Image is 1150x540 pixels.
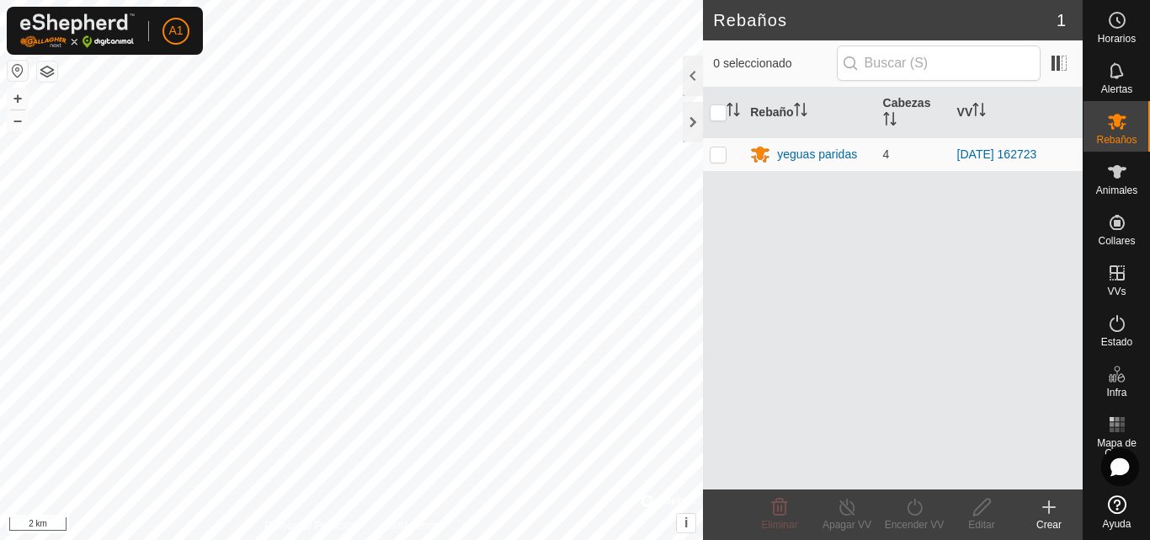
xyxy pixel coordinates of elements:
h2: Rebaños [713,10,1057,30]
div: yeguas paridas [777,146,857,163]
div: Crear [1015,517,1083,532]
span: Collares [1098,236,1135,246]
p-sorticon: Activar para ordenar [794,105,807,119]
a: Ayuda [1083,489,1150,536]
span: Rebaños [1096,135,1137,145]
span: VVs [1107,286,1126,297]
button: Capas del Mapa [37,61,57,82]
button: + [8,88,28,109]
div: Apagar VV [813,517,881,532]
span: A1 [168,22,183,40]
span: 1 [1057,8,1066,33]
img: Logo Gallagher [20,13,135,48]
span: 0 seleccionado [713,55,836,72]
span: 4 [883,147,890,161]
span: Eliminar [761,519,797,531]
p-sorticon: Activar para ordenar [727,105,740,119]
span: Estado [1101,337,1132,347]
div: Editar [948,517,1015,532]
span: i [684,516,688,530]
a: Política de Privacidad [264,518,361,533]
a: Contáctenos [382,518,439,533]
a: [DATE] 162723 [957,147,1037,161]
button: Restablecer Mapa [8,61,28,81]
button: i [677,514,695,532]
span: Horarios [1098,34,1136,44]
div: Encender VV [881,517,948,532]
span: Infra [1106,388,1126,398]
input: Buscar (S) [837,45,1041,81]
span: Ayuda [1103,519,1131,529]
span: Alertas [1101,84,1132,94]
p-sorticon: Activar para ordenar [972,105,986,119]
th: VV [950,88,1083,138]
th: Rebaño [743,88,876,138]
th: Cabezas [876,88,950,138]
button: – [8,110,28,131]
span: Animales [1096,185,1137,195]
span: Mapa de Calor [1088,438,1146,458]
p-sorticon: Activar para ordenar [883,115,897,128]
